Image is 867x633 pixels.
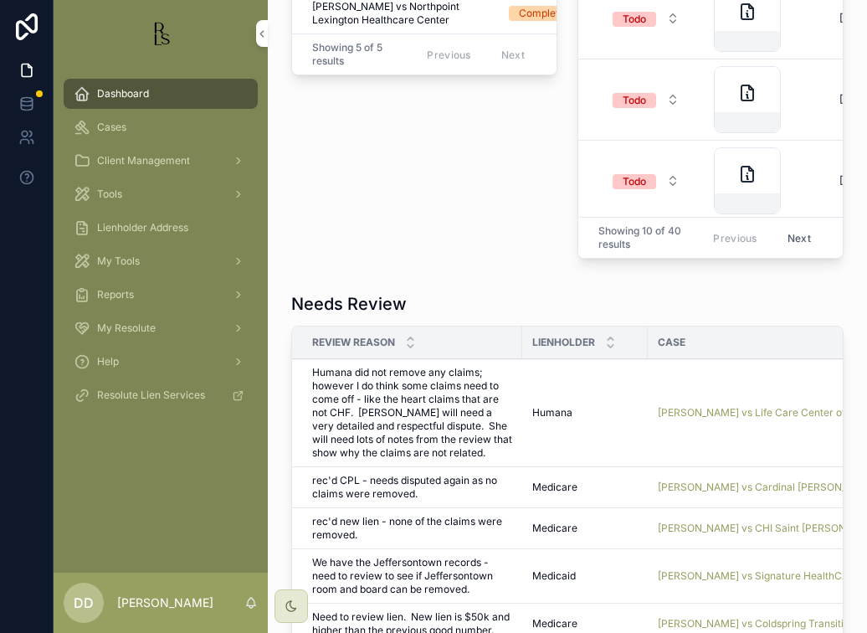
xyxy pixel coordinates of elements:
[623,93,646,108] div: Todo
[64,179,258,209] a: Tools
[532,522,577,535] span: Medicare
[519,6,565,21] div: Complete
[64,213,258,243] a: Lienholder Address
[509,6,614,21] a: Complete
[658,336,685,349] span: Case
[64,347,258,377] a: Help
[532,569,576,583] span: Medicaid
[312,474,512,501] a: rec'd CPL - needs disputed again as no claims were removed.
[599,166,693,196] button: Select Button
[74,593,94,613] span: DD
[97,322,156,335] span: My Resolute
[312,366,512,460] a: Humana did not remove any claims; however I do think some claims need to come off - like the hear...
[532,617,577,630] span: Medicare
[97,389,205,402] span: Resolute Lien Services
[598,224,688,251] span: Showing 10 of 40 results
[312,556,512,596] a: We have the Jeffersontown records - need to review to see if Jeffersontown room and board can be ...
[54,67,268,432] div: scrollable content
[97,121,126,134] span: Cases
[532,569,638,583] a: Medicaid
[312,41,402,68] span: Showing 5 of 5 results
[64,280,258,310] a: Reports
[97,188,122,201] span: Tools
[147,20,174,47] img: App logo
[532,617,638,630] a: Medicare
[97,255,140,268] span: My Tools
[64,380,258,410] a: Resolute Lien Services
[776,225,823,251] button: Next
[97,355,119,368] span: Help
[64,146,258,176] a: Client Management
[64,79,258,109] a: Dashboard
[97,288,134,301] span: Reports
[599,3,693,33] button: Select Button
[532,522,638,535] a: Medicare
[312,515,512,542] a: rec'd new lien - none of the claims were removed.
[623,174,646,189] div: Todo
[64,112,258,142] a: Cases
[97,87,149,100] span: Dashboard
[97,154,190,167] span: Client Management
[291,292,407,316] h1: Needs Review
[97,221,188,234] span: Lienholder Address
[117,594,213,611] p: [PERSON_NAME]
[599,85,693,115] button: Select Button
[532,481,577,494] span: Medicare
[532,336,595,349] span: Lienholder
[312,336,395,349] span: Review Reason
[64,313,258,343] a: My Resolute
[598,84,694,116] a: Select Button
[532,406,638,419] a: Humana
[532,481,638,494] a: Medicare
[598,3,694,34] a: Select Button
[64,246,258,276] a: My Tools
[532,406,572,419] span: Humana
[623,12,646,27] div: Todo
[598,165,694,197] a: Select Button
